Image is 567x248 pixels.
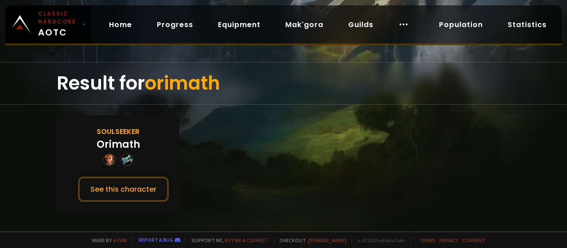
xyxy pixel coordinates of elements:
[186,237,268,244] span: Support me,
[274,237,346,244] span: Checkout
[501,16,554,34] a: Statistics
[38,10,79,26] small: Classic Hardcore
[419,237,436,244] a: Terms
[211,16,268,34] a: Equipment
[439,237,458,244] a: Privacy
[308,237,346,244] a: [DOMAIN_NAME]
[113,237,127,244] a: a fan
[87,237,127,244] span: Made by
[5,5,91,43] a: Classic HardcoreAOTC
[57,63,510,104] div: Result for
[278,16,330,34] a: Mak'gora
[432,16,490,34] a: Population
[225,237,268,244] a: Buy me a coffee
[341,16,381,34] a: Guilds
[139,236,173,243] a: Report a bug
[462,237,485,244] a: Consent
[38,10,79,39] span: AOTC
[150,16,200,34] a: Progress
[97,126,140,137] div: Soulseeker
[102,16,139,34] a: Home
[352,237,405,244] span: v. d752d5 - production
[97,137,140,152] div: Orimath
[145,70,220,96] span: orimath
[78,177,169,202] button: See this character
